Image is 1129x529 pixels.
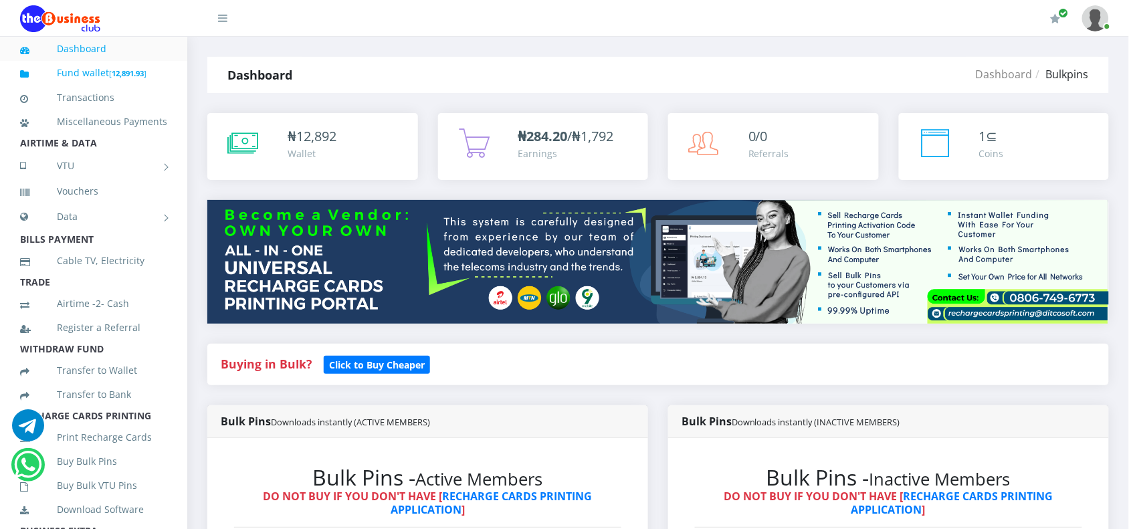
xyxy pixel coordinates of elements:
a: ₦12,892 Wallet [207,113,418,180]
a: Register a Referral [20,312,167,343]
a: ₦284.20/₦1,792 Earnings [438,113,649,180]
div: ₦ [288,126,336,146]
a: Vouchers [20,176,167,207]
small: Downloads instantly (ACTIVE MEMBERS) [271,416,430,428]
a: RECHARGE CARDS PRINTING APPLICATION [851,489,1053,516]
strong: Dashboard [227,67,292,83]
a: Dashboard [976,67,1033,82]
a: Download Software [20,494,167,525]
h2: Bulk Pins - [234,465,621,490]
small: Downloads instantly (INACTIVE MEMBERS) [732,416,900,428]
img: User [1082,5,1109,31]
li: Bulkpins [1033,66,1089,82]
a: VTU [20,149,167,183]
div: Coins [979,146,1004,161]
a: Print Recharge Cards [20,422,167,453]
a: Transfer to Bank [20,379,167,410]
a: Transfer to Wallet [20,355,167,386]
span: 1 [979,127,987,145]
a: Dashboard [20,33,167,64]
img: multitenant_rcp.png [207,200,1109,324]
a: Chat for support [12,419,44,441]
small: [ ] [109,68,146,78]
a: Airtime -2- Cash [20,288,167,319]
a: RECHARGE CARDS PRINTING APPLICATION [391,489,593,516]
a: Miscellaneous Payments [20,106,167,137]
a: Fund wallet[12,891.93] [20,58,167,89]
b: ₦284.20 [518,127,568,145]
b: Click to Buy Cheaper [329,358,425,371]
img: Logo [20,5,100,32]
strong: DO NOT BUY IF YOU DON'T HAVE [ ] [724,489,1053,516]
div: ⊆ [979,126,1004,146]
a: Transactions [20,82,167,113]
span: /₦1,792 [518,127,614,145]
strong: DO NOT BUY IF YOU DON'T HAVE [ ] [264,489,593,516]
a: Click to Buy Cheaper [324,356,430,372]
strong: Bulk Pins [682,414,900,429]
i: Renew/Upgrade Subscription [1051,13,1061,24]
span: 0/0 [748,127,768,145]
a: 0/0 Referrals [668,113,879,180]
a: Buy Bulk VTU Pins [20,470,167,501]
small: Active Members [416,467,543,491]
strong: Buying in Bulk? [221,356,312,372]
div: Earnings [518,146,614,161]
a: Buy Bulk Pins [20,446,167,477]
strong: Bulk Pins [221,414,430,429]
div: Referrals [748,146,789,161]
span: Renew/Upgrade Subscription [1059,8,1069,18]
a: Cable TV, Electricity [20,245,167,276]
h2: Bulk Pins - [695,465,1082,490]
span: 12,892 [296,127,336,145]
a: Data [20,200,167,233]
div: Wallet [288,146,336,161]
b: 12,891.93 [112,68,144,78]
small: Inactive Members [869,467,1011,491]
a: Chat for support [14,459,41,481]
